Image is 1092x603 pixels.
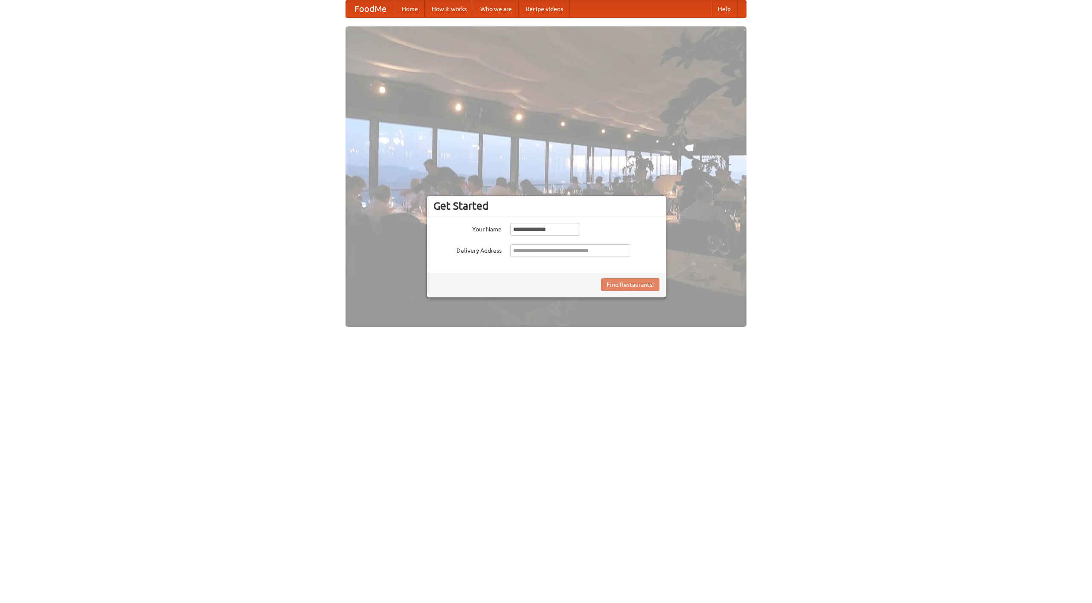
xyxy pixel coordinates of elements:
a: Who we are [473,0,519,17]
a: Help [711,0,738,17]
button: Find Restaurants! [601,278,659,291]
label: Your Name [433,223,502,234]
a: How it works [425,0,473,17]
a: FoodMe [346,0,395,17]
a: Recipe videos [519,0,570,17]
h3: Get Started [433,199,659,212]
a: Home [395,0,425,17]
label: Delivery Address [433,244,502,255]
